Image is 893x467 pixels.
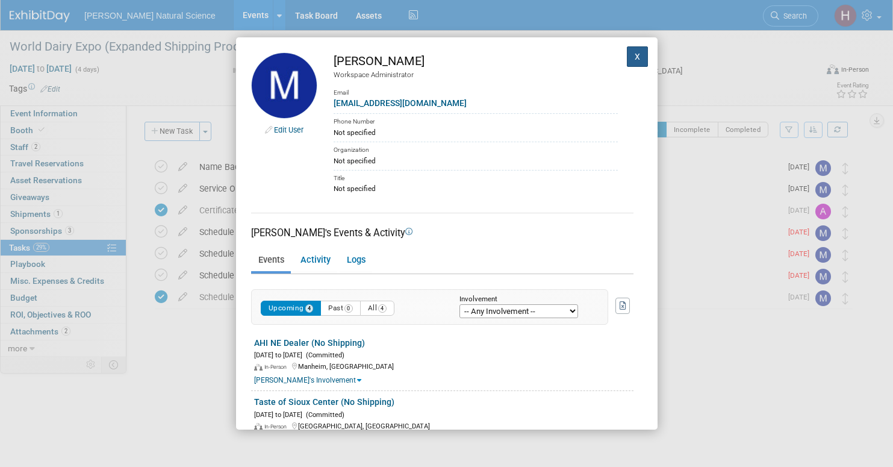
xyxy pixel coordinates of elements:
[334,70,618,80] div: Workspace Administrator
[334,142,618,155] div: Organization
[320,301,361,316] button: Past0
[251,250,291,271] a: Events
[340,250,372,271] a: Logs
[254,338,365,348] a: AHI NE Dealer (No Shipping)
[334,52,618,70] div: [PERSON_NAME]
[254,409,633,420] div: [DATE] to [DATE]
[264,424,290,430] span: In-Person
[254,349,633,360] div: [DATE] to [DATE]
[254,397,394,407] a: Taste of Sioux Center (No Shipping)
[627,46,649,67] button: X
[254,423,263,430] img: In-Person Event
[302,411,344,419] span: (Committed)
[334,127,618,138] div: Not specified
[334,170,618,184] div: Title
[264,364,290,370] span: In-Person
[251,226,633,240] div: [PERSON_NAME]'s Events & Activity
[360,301,394,316] button: All4
[334,113,618,127] div: Phone Number
[261,301,322,316] button: Upcoming4
[293,250,337,271] a: Activity
[254,364,263,371] img: In-Person Event
[305,304,314,313] span: 4
[254,420,633,431] div: [GEOGRAPHIC_DATA], [GEOGRAPHIC_DATA]
[254,360,633,372] div: Manheim, [GEOGRAPHIC_DATA]
[334,98,467,108] a: [EMAIL_ADDRESS][DOMAIN_NAME]
[274,125,303,134] a: Edit User
[344,304,353,313] span: 0
[251,52,317,119] img: Meggie Asche
[334,80,618,98] div: Email
[254,376,361,384] a: [PERSON_NAME]'s Involvement
[334,183,618,194] div: Not specified
[334,155,618,166] div: Not specified
[378,304,387,313] span: 4
[302,351,344,359] span: (Committed)
[459,296,590,304] div: Involvement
